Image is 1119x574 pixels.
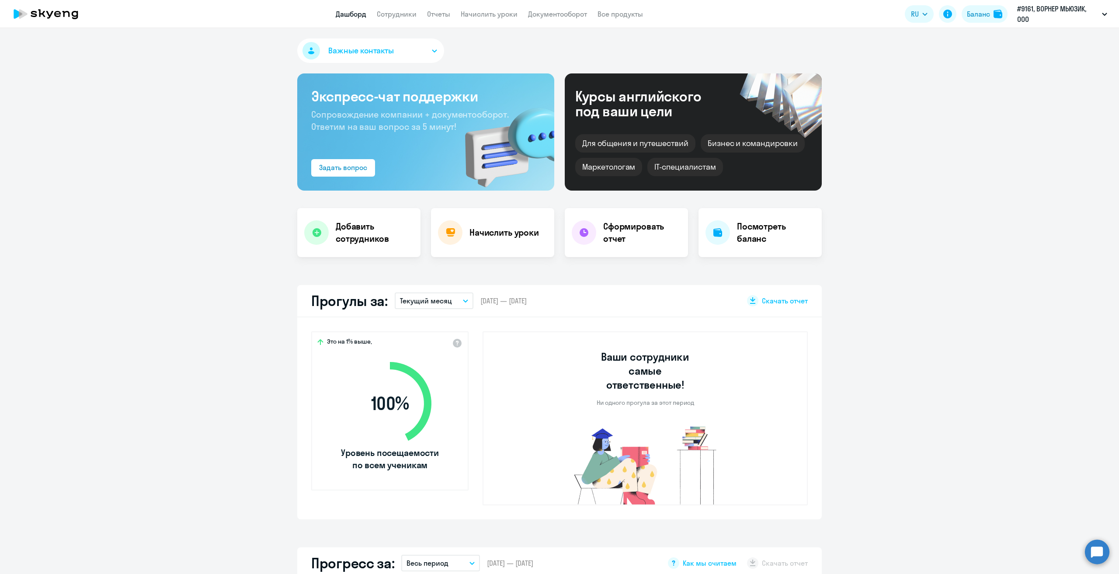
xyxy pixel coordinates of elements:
a: Начислить уроки [461,10,518,18]
h3: Ваши сотрудники самые ответственные! [589,350,702,392]
h4: Посмотреть баланс [737,220,815,245]
button: RU [905,5,934,23]
button: Текущий месяц [395,292,473,309]
span: Уровень посещаемости по всем ученикам [340,447,440,471]
p: #9161, ВОРНЕР МЬЮЗИК, ООО [1017,3,1098,24]
img: no-truants [558,424,733,504]
button: Балансbalance [962,5,1008,23]
p: Весь период [407,558,448,568]
div: Маркетологам [575,158,642,176]
button: Задать вопрос [311,159,375,177]
span: Как мы считаем [683,558,737,568]
span: Это на 1% выше, [327,337,372,348]
span: Сопровождение компании + документооборот. Ответим на ваш вопрос за 5 минут! [311,109,509,132]
span: 100 % [340,393,440,414]
h4: Начислить уроки [469,226,539,239]
a: Все продукты [598,10,643,18]
h4: Сформировать отчет [603,220,681,245]
span: [DATE] — [DATE] [480,296,527,306]
p: Ни одного прогула за этот период [597,399,694,407]
span: RU [911,9,919,19]
button: Важные контакты [297,38,444,63]
h4: Добавить сотрудников [336,220,414,245]
h3: Экспресс-чат поддержки [311,87,540,105]
div: IT-специалистам [647,158,723,176]
div: Для общения и путешествий [575,134,695,153]
p: Текущий месяц [400,296,452,306]
h2: Прогулы за: [311,292,388,310]
a: Документооборот [528,10,587,18]
img: balance [994,10,1002,18]
h2: Прогресс за: [311,554,394,572]
span: [DATE] — [DATE] [487,558,533,568]
a: Отчеты [427,10,450,18]
div: Бизнес и командировки [701,134,805,153]
button: #9161, ВОРНЕР МЬЮЗИК, ООО [1013,3,1112,24]
div: Баланс [967,9,990,19]
button: Весь период [401,555,480,571]
span: Скачать отчет [762,296,808,306]
div: Задать вопрос [319,162,367,173]
img: bg-img [452,92,554,191]
a: Сотрудники [377,10,417,18]
a: Дашборд [336,10,366,18]
span: Важные контакты [328,45,394,56]
div: Курсы английского под ваши цели [575,89,725,118]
